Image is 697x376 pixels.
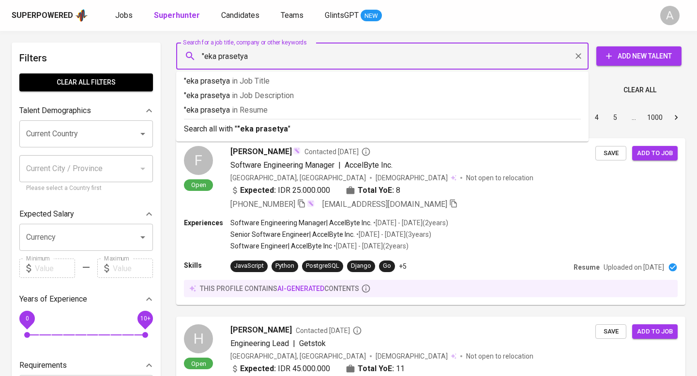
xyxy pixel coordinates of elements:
div: Python [275,261,294,271]
a: Superpoweredapp logo [12,8,88,23]
span: Add to job [637,326,673,337]
span: Getstok [299,339,326,348]
a: Superhunter [154,10,202,22]
a: Jobs [115,10,135,22]
span: | [293,338,295,349]
button: Go to page 4 [589,110,605,125]
p: Software Engineer | AccelByte Inc [230,241,332,251]
p: Uploaded on [DATE] [604,262,664,272]
div: IDR 25.000.000 [230,185,330,196]
p: "eka prasetya [184,75,581,87]
span: in Job Title [232,76,270,86]
p: Resume [574,262,600,272]
b: Superhunter [154,11,200,20]
span: Contacted [DATE] [296,326,362,335]
p: Experiences [184,218,230,228]
span: Jobs [115,11,133,20]
span: AccelByte Inc. [345,160,393,170]
span: Engineering Lead [230,339,289,348]
p: • [DATE] - [DATE] ( 2 years ) [372,218,448,228]
span: NEW [361,11,382,21]
a: Teams [281,10,305,22]
nav: pagination navigation [514,110,685,125]
span: [PERSON_NAME] [230,324,292,336]
span: [DEMOGRAPHIC_DATA] [376,173,449,183]
b: "eka prasetya [237,124,288,133]
p: Years of Experience [19,293,87,305]
b: Total YoE: [358,363,394,375]
span: Clear All [623,84,656,96]
span: Software Engineering Manager [230,160,334,170]
div: JavaScript [234,261,264,271]
span: Open [187,181,210,189]
div: PostgreSQL [306,261,339,271]
div: Talent Demographics [19,101,153,120]
div: Django [351,261,371,271]
span: [PERSON_NAME] [230,146,292,158]
button: Add New Talent [596,46,682,66]
button: Save [595,324,626,339]
span: [DEMOGRAPHIC_DATA] [376,351,449,361]
button: Clear [572,49,585,63]
div: [GEOGRAPHIC_DATA], [GEOGRAPHIC_DATA] [230,351,366,361]
p: Talent Demographics [19,105,91,116]
span: Clear All filters [27,76,145,88]
img: app logo [75,8,88,23]
span: AI-generated [277,285,324,292]
div: IDR 45.000.000 [230,363,330,375]
span: Open [187,360,210,368]
p: Not open to relocation [466,351,533,361]
span: 8 [396,185,400,196]
a: FOpen[PERSON_NAME]Contacted [DATE]Software Engineering Manager|AccelByte Inc.[GEOGRAPHIC_DATA], [... [176,138,685,305]
p: "eka prasetya [184,104,581,116]
div: Requirements [19,356,153,375]
div: F [184,146,213,175]
span: in Job Description [232,91,294,100]
a: GlintsGPT NEW [325,10,382,22]
span: 10+ [140,315,150,322]
button: Go to page 1000 [644,110,666,125]
span: Contacted [DATE] [304,147,371,157]
div: … [626,113,641,122]
p: Requirements [19,360,67,371]
b: Expected: [240,185,276,196]
span: Save [600,148,621,159]
button: Go to next page [668,110,684,125]
p: Skills [184,260,230,270]
a: Candidates [221,10,261,22]
p: "eka prasetya [184,90,581,101]
div: Superpowered [12,10,73,21]
img: magic_wand.svg [293,147,301,155]
button: Add to job [632,146,678,161]
div: Years of Experience [19,289,153,309]
h6: Filters [19,50,153,66]
button: Clear All filters [19,73,153,91]
p: Expected Salary [19,208,74,220]
img: magic_wand.svg [307,200,315,207]
span: GlintsGPT [325,11,359,20]
button: Add to job [632,324,678,339]
span: Save [600,326,621,337]
span: [EMAIL_ADDRESS][DOMAIN_NAME] [322,200,447,209]
span: | [338,159,341,171]
span: 11 [396,363,405,375]
div: [GEOGRAPHIC_DATA], [GEOGRAPHIC_DATA] [230,173,366,183]
p: Search all with " " [184,123,581,135]
p: Senior Software Engineer | AccelByte Inc. [230,230,355,239]
span: [PHONE_NUMBER] [230,200,295,209]
svg: By Batam recruiter [352,326,362,335]
div: Expected Salary [19,204,153,224]
span: 0 [25,315,29,322]
p: Please select a Country first [26,184,146,193]
input: Value [35,259,75,278]
button: Go to page 5 [607,110,623,125]
b: Expected: [240,363,276,375]
button: Open [136,127,150,141]
p: +5 [399,261,407,271]
div: Go [383,261,391,271]
span: Teams [281,11,303,20]
b: Total YoE: [358,185,394,196]
span: Add New Talent [604,50,674,62]
button: Clear All [620,81,660,99]
p: • [DATE] - [DATE] ( 2 years ) [332,241,409,251]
